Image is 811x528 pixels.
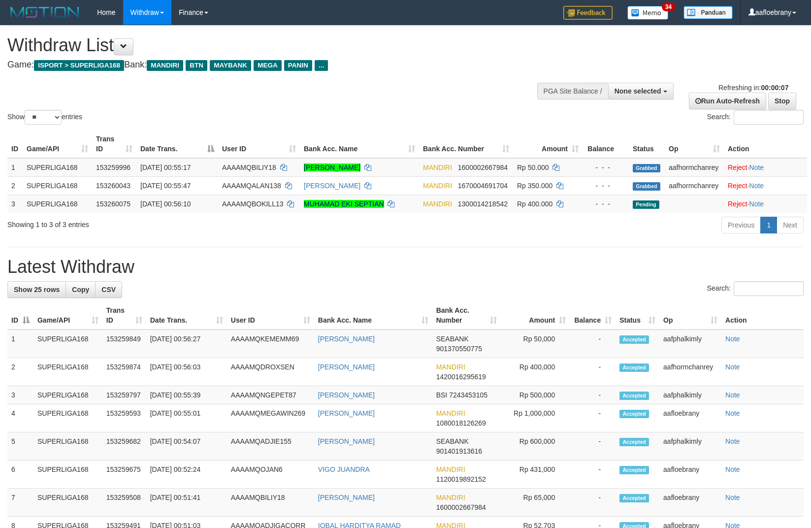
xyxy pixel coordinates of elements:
[501,432,570,461] td: Rp 600,000
[146,432,227,461] td: [DATE] 00:54:07
[284,60,312,71] span: PANIN
[659,386,721,404] td: aafphalkimly
[659,404,721,432] td: aafloebrany
[146,386,227,404] td: [DATE] 00:55:39
[633,164,660,172] span: Grabbed
[570,358,616,386] td: -
[140,182,191,190] span: [DATE] 00:55:47
[633,200,659,209] span: Pending
[33,461,102,489] td: SUPERLIGA168
[570,432,616,461] td: -
[616,301,659,330] th: Status: activate to sort column ascending
[227,301,314,330] th: User ID: activate to sort column ascending
[436,419,486,427] span: Copy 1080018126269 to clipboard
[517,182,552,190] span: Rp 350.000
[102,386,146,404] td: 153259797
[7,404,33,432] td: 4
[659,461,721,489] td: aafloebrany
[33,330,102,358] td: SUPERLIGA168
[423,182,452,190] span: MANDIRI
[423,164,452,171] span: MANDIRI
[458,200,508,208] span: Copy 1300014218542 to clipboard
[436,373,486,381] span: Copy 1420016295619 to clipboard
[7,358,33,386] td: 2
[586,163,625,172] div: - - -
[659,432,721,461] td: aafphalkimly
[7,330,33,358] td: 1
[659,330,721,358] td: aafphalkimly
[146,489,227,517] td: [DATE] 00:51:41
[102,461,146,489] td: 153259675
[570,301,616,330] th: Balance: activate to sort column ascending
[619,466,649,474] span: Accepted
[33,301,102,330] th: Game/API: activate to sort column ascending
[619,335,649,344] span: Accepted
[619,438,649,446] span: Accepted
[725,335,740,343] a: Note
[218,130,300,158] th: User ID: activate to sort column ascending
[33,432,102,461] td: SUPERLIGA168
[665,158,724,177] td: aafhormchanrey
[102,489,146,517] td: 153259508
[222,200,284,208] span: AAAAMQBOKILL13
[501,358,570,386] td: Rp 400,000
[102,358,146,386] td: 153259874
[146,301,227,330] th: Date Trans.: activate to sort column ascending
[7,60,531,70] h4: Game: Bank:
[102,301,146,330] th: Trans ID: activate to sort column ascending
[436,447,482,455] span: Copy 901401913616 to clipboard
[7,281,66,298] a: Show 25 rows
[318,437,375,445] a: [PERSON_NAME]
[227,461,314,489] td: AAAAMQOJAN6
[23,176,92,195] td: SUPERLIGA168
[423,200,452,208] span: MANDIRI
[563,6,613,20] img: Feedback.jpg
[136,130,218,158] th: Date Trans.: activate to sort column descending
[501,404,570,432] td: Rp 1,000,000
[436,363,465,371] span: MANDIRI
[724,176,807,195] td: ·
[449,391,487,399] span: Copy 7243453105 to clipboard
[318,494,375,501] a: [PERSON_NAME]
[315,60,328,71] span: ...
[432,301,501,330] th: Bank Acc. Number: activate to sort column ascending
[222,182,281,190] span: AAAAMQALAN138
[96,164,130,171] span: 153259996
[140,200,191,208] span: [DATE] 00:56:10
[583,130,629,158] th: Balance
[227,489,314,517] td: AAAAMQBILIY18
[146,358,227,386] td: [DATE] 00:56:03
[586,199,625,209] div: - - -
[7,432,33,461] td: 5
[615,87,661,95] span: None selected
[725,391,740,399] a: Note
[318,363,375,371] a: [PERSON_NAME]
[227,432,314,461] td: AAAAMQADJIE155
[14,286,60,294] span: Show 25 rows
[725,494,740,501] a: Note
[619,392,649,400] span: Accepted
[300,130,419,158] th: Bank Acc. Name: activate to sort column ascending
[665,176,724,195] td: aafhormchanrey
[7,130,23,158] th: ID
[318,409,375,417] a: [PERSON_NAME]
[33,404,102,432] td: SUPERLIGA168
[92,130,136,158] th: Trans ID: activate to sort column ascending
[436,437,469,445] span: SEABANK
[146,404,227,432] td: [DATE] 00:55:01
[721,217,761,233] a: Previous
[7,386,33,404] td: 3
[570,386,616,404] td: -
[689,93,766,109] a: Run Auto-Refresh
[513,130,583,158] th: Amount: activate to sort column ascending
[458,164,508,171] span: Copy 1600002667984 to clipboard
[501,386,570,404] td: Rp 500,000
[210,60,251,71] span: MAYBANK
[7,5,82,20] img: MOTION_logo.png
[436,345,482,353] span: Copy 901370550775 to clipboard
[23,195,92,213] td: SUPERLIGA168
[725,437,740,445] a: Note
[227,404,314,432] td: AAAAMQMEGAWIN269
[734,110,804,125] input: Search:
[665,130,724,158] th: Op: activate to sort column ascending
